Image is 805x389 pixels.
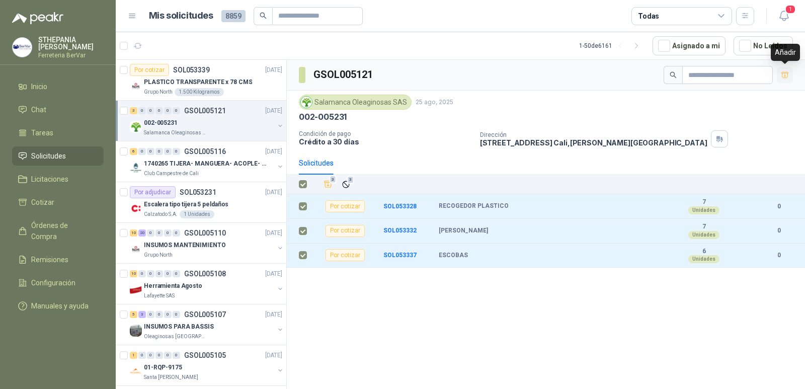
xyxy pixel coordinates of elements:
[265,106,282,116] p: [DATE]
[173,311,180,318] div: 0
[130,162,142,174] img: Company Logo
[130,80,142,92] img: Company Logo
[147,148,154,155] div: 0
[265,310,282,320] p: [DATE]
[130,352,137,359] div: 1
[130,284,142,296] img: Company Logo
[265,188,282,197] p: [DATE]
[138,270,146,277] div: 0
[130,186,176,198] div: Por adjudicar
[164,270,172,277] div: 0
[130,229,137,237] div: 10
[416,98,453,107] p: 25 ago, 2025
[130,121,142,133] img: Company Logo
[147,311,154,318] div: 0
[173,229,180,237] div: 0
[439,227,488,235] b: [PERSON_NAME]
[173,66,210,73] p: SOL053339
[144,322,214,332] p: INSUMOS PARA BASSIS
[265,351,282,360] p: [DATE]
[144,88,173,96] p: Grupo North
[130,107,137,114] div: 3
[765,251,793,260] b: 0
[184,311,226,318] p: GSOL005107
[138,107,146,114] div: 0
[184,148,226,155] p: GSOL005116
[184,229,226,237] p: GSOL005110
[144,129,207,137] p: Salamanca Oleaginosas SAS
[221,10,246,22] span: 8859
[130,308,284,341] a: 5 3 0 0 0 0 GSOL005107[DATE] Company LogoINSUMOS PARA BASSISOleaginosas [GEOGRAPHIC_DATA][PERSON_...
[12,12,63,24] img: Logo peakr
[301,97,312,108] img: Company Logo
[130,268,284,300] a: 10 0 0 0 0 0 GSOL005108[DATE] Company LogoHerramienta AgostoLafayette SAS
[155,270,163,277] div: 0
[144,118,178,128] p: 002-005231
[155,311,163,318] div: 0
[299,158,334,169] div: Solicitudes
[173,270,180,277] div: 0
[38,36,104,50] p: STHEPANIA [PERSON_NAME]
[347,176,354,184] span: 3
[31,174,68,185] span: Licitaciones
[265,228,282,238] p: [DATE]
[147,229,154,237] div: 0
[734,36,793,55] button: No Leídos
[138,311,146,318] div: 3
[439,252,468,260] b: ESCOBAS
[155,229,163,237] div: 0
[775,7,793,25] button: 1
[688,255,719,263] div: Unidades
[180,189,216,196] p: SOL053231
[164,311,172,318] div: 0
[265,147,282,157] p: [DATE]
[383,252,417,259] a: SOL053337
[688,206,719,214] div: Unidades
[144,333,207,341] p: Oleaginosas [GEOGRAPHIC_DATA][PERSON_NAME]
[155,107,163,114] div: 0
[130,105,284,137] a: 3 0 0 0 0 0 GSOL005121[DATE] Company Logo002-005231Salamanca Oleaginosas SAS
[688,231,719,239] div: Unidades
[173,107,180,114] div: 0
[265,65,282,75] p: [DATE]
[130,270,137,277] div: 10
[147,270,154,277] div: 0
[164,107,172,114] div: 0
[138,148,146,155] div: 0
[144,281,202,291] p: Herramienta Agosto
[130,148,137,155] div: 6
[339,178,353,191] button: Ignorar
[326,225,365,237] div: Por cotizar
[785,5,796,14] span: 1
[147,107,154,114] div: 0
[31,81,47,92] span: Inicio
[164,229,172,237] div: 0
[12,123,104,142] a: Tareas
[12,146,104,166] a: Solicitudes
[31,104,46,115] span: Chat
[138,229,146,237] div: 20
[144,170,199,178] p: Club Campestre de Cali
[653,36,726,55] button: Asignado a mi
[326,249,365,261] div: Por cotizar
[383,227,417,234] a: SOL053332
[670,71,677,79] span: search
[184,270,226,277] p: GSOL005108
[155,352,163,359] div: 0
[173,148,180,155] div: 0
[130,227,284,259] a: 10 20 0 0 0 0 GSOL005110[DATE] Company LogoINSUMOS MANTENIMIENTOGrupo North
[130,365,142,377] img: Company Logo
[144,159,269,169] p: 1740265 TIJERA- MANGUERA- ACOPLE- SURTIDORES
[383,203,417,210] a: SOL053328
[180,210,214,218] div: 1 Unidades
[31,220,94,242] span: Órdenes de Compra
[130,145,284,178] a: 6 0 0 0 0 0 GSOL005116[DATE] Company Logo1740265 TIJERA- MANGUERA- ACOPLE- SURTIDORESClub Campest...
[439,202,509,210] b: RECOGEDOR PLASTICO
[12,77,104,96] a: Inicio
[144,363,182,372] p: 01-RQP-9175
[175,88,224,96] div: 1.500 Kilogramos
[31,197,54,208] span: Cotizar
[116,182,286,223] a: Por adjudicarSOL053231[DATE] Company LogoEscalera tipo tijera 5 peldañosCalzatodo S.A.1 Unidades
